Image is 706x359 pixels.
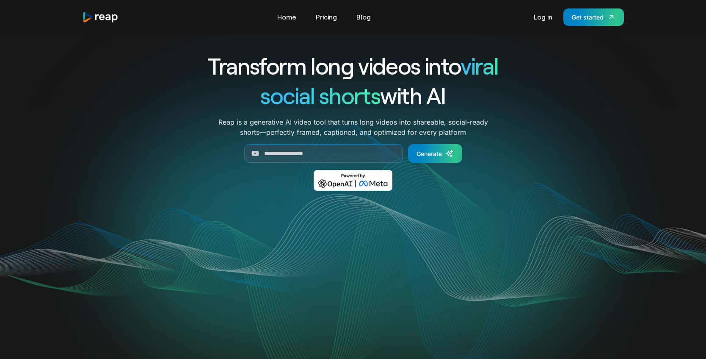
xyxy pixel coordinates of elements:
[416,149,442,158] div: Generate
[177,51,529,81] h1: Transform long videos into
[529,10,557,24] a: Log in
[563,8,624,26] a: Get started
[408,144,462,163] a: Generate
[314,170,393,191] img: Powered by OpenAI & Meta
[260,81,380,109] span: social shorts
[461,52,498,79] span: viral
[177,144,529,163] form: Generate Form
[218,117,488,137] p: Reap is a generative AI video tool that turns long videos into shareable, social-ready shorts—per...
[312,10,341,24] a: Pricing
[352,10,375,24] a: Blog
[177,81,529,110] h1: with AI
[82,11,119,23] a: home
[82,11,119,23] img: reap logo
[273,10,301,24] a: Home
[572,13,604,22] div: Get started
